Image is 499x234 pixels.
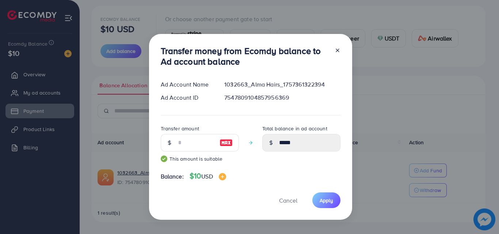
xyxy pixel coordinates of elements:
img: guide [161,156,167,162]
label: Transfer amount [161,125,199,132]
img: image [219,173,226,180]
div: Ad Account ID [155,93,219,102]
span: Balance: [161,172,184,181]
div: Ad Account Name [155,80,219,89]
span: USD [201,172,213,180]
img: image [220,138,233,147]
div: 7547809104857956369 [218,93,346,102]
small: This amount is suitable [161,155,239,162]
button: Apply [312,192,340,208]
label: Total balance in ad account [262,125,327,132]
button: Cancel [270,192,306,208]
span: Apply [320,197,333,204]
h3: Transfer money from Ecomdy balance to Ad account balance [161,46,329,67]
h4: $10 [190,172,226,181]
span: Cancel [279,196,297,204]
div: 1032663_Alma Hairs_1757361322394 [218,80,346,89]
